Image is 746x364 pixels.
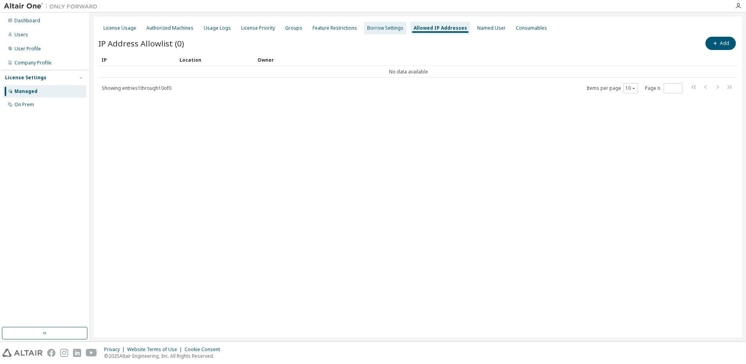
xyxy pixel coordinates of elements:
[101,54,173,66] div: IP
[477,25,506,31] div: Named User
[414,25,467,31] div: Allowed IP Addresses
[104,353,225,359] p: © 2025 Altair Engineering, Inc. All Rights Reserved.
[146,25,194,31] div: Authorized Machines
[98,38,184,49] span: IP Address Allowlist (0)
[645,83,682,93] span: Page n.
[14,60,52,66] div: Company Profile
[313,25,357,31] div: Feature Restrictions
[2,349,43,357] img: altair_logo.svg
[104,346,127,353] div: Privacy
[103,25,136,31] div: License Usage
[367,25,403,31] div: Borrow Settings
[47,349,55,357] img: facebook.svg
[179,54,251,66] div: Location
[86,349,97,357] img: youtube.svg
[14,46,41,52] div: User Profile
[127,346,185,353] div: Website Terms of Use
[185,346,225,353] div: Cookie Consent
[14,32,28,38] div: Users
[705,37,736,50] button: Add
[14,18,40,24] div: Dashboard
[14,102,34,108] div: On Prem
[625,85,636,91] button: 10
[5,75,46,81] div: License Settings
[60,349,68,357] img: instagram.svg
[4,2,101,10] img: Altair One
[14,88,37,95] div: Managed
[241,25,275,31] div: License Priority
[102,85,171,91] span: Showing entries 1 through 10 of 0
[258,54,716,66] div: Owner
[73,349,81,357] img: linkedin.svg
[98,66,719,78] td: No data available
[586,83,638,93] span: Items per page
[204,25,231,31] div: Usage Logs
[516,25,547,31] div: Consumables
[285,25,302,31] div: Groups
